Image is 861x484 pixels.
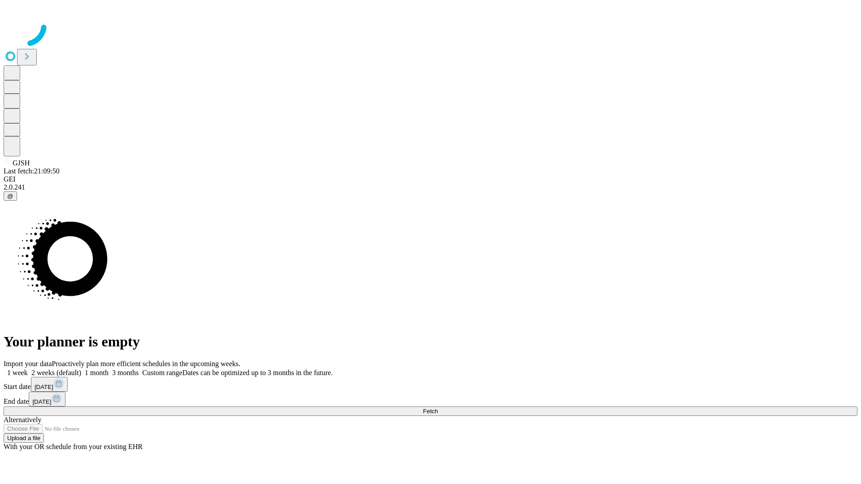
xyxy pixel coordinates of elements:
[7,193,13,199] span: @
[32,398,51,405] span: [DATE]
[4,433,44,443] button: Upload a file
[4,175,857,183] div: GEI
[7,369,28,376] span: 1 week
[52,360,240,367] span: Proactively plan more efficient schedules in the upcoming weeks.
[4,191,17,201] button: @
[4,392,857,406] div: End date
[13,159,30,167] span: GJSH
[142,369,182,376] span: Custom range
[183,369,333,376] span: Dates can be optimized up to 3 months in the future.
[35,384,53,390] span: [DATE]
[4,377,857,392] div: Start date
[4,333,857,350] h1: Your planner is empty
[4,406,857,416] button: Fetch
[29,392,65,406] button: [DATE]
[31,377,68,392] button: [DATE]
[4,443,143,450] span: With your OR schedule from your existing EHR
[4,167,60,175] span: Last fetch: 21:09:50
[4,416,41,423] span: Alternatively
[4,183,857,191] div: 2.0.241
[112,369,139,376] span: 3 months
[4,360,52,367] span: Import your data
[423,408,438,415] span: Fetch
[31,369,81,376] span: 2 weeks (default)
[85,369,109,376] span: 1 month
